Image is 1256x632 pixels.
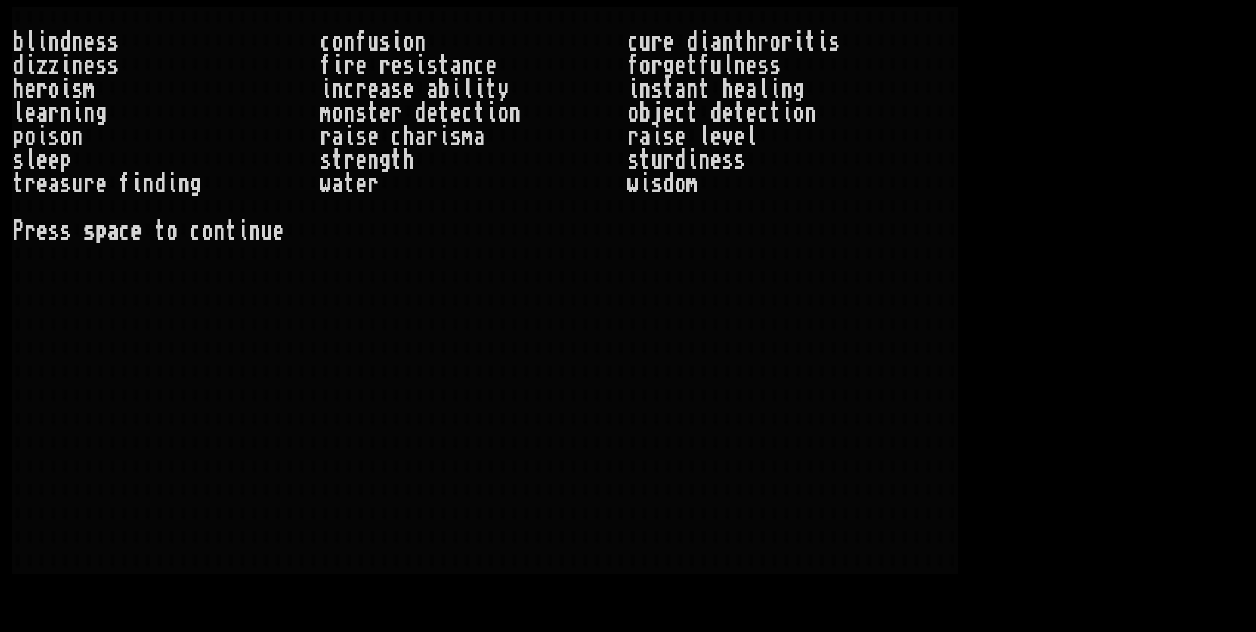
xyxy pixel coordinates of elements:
[320,54,332,78] div: f
[379,78,391,101] div: a
[438,125,450,148] div: i
[119,219,131,243] div: c
[344,30,355,54] div: n
[72,54,83,78] div: n
[474,78,485,101] div: i
[474,54,485,78] div: c
[367,30,379,54] div: u
[83,54,95,78] div: e
[663,78,675,101] div: t
[60,148,72,172] div: p
[415,54,426,78] div: i
[367,148,379,172] div: n
[332,148,344,172] div: t
[485,54,497,78] div: e
[154,172,166,196] div: d
[639,101,651,125] div: b
[793,30,805,54] div: i
[438,54,450,78] div: t
[793,78,805,101] div: g
[698,30,710,54] div: i
[36,219,48,243] div: e
[36,54,48,78] div: z
[415,101,426,125] div: d
[131,172,143,196] div: i
[426,54,438,78] div: s
[83,172,95,196] div: r
[651,78,663,101] div: s
[734,101,746,125] div: t
[769,101,781,125] div: t
[450,78,462,101] div: i
[805,30,817,54] div: t
[344,172,355,196] div: t
[332,54,344,78] div: i
[12,30,24,54] div: b
[627,172,639,196] div: w
[24,30,36,54] div: l
[379,54,391,78] div: r
[154,219,166,243] div: t
[627,148,639,172] div: s
[686,30,698,54] div: d
[450,54,462,78] div: a
[734,148,746,172] div: s
[391,148,403,172] div: t
[651,148,663,172] div: u
[178,172,190,196] div: n
[166,172,178,196] div: i
[710,148,722,172] div: e
[675,148,686,172] div: d
[403,148,415,172] div: h
[131,219,143,243] div: e
[391,125,403,148] div: c
[355,78,367,101] div: r
[320,101,332,125] div: m
[485,78,497,101] div: t
[379,148,391,172] div: g
[143,172,154,196] div: n
[391,54,403,78] div: e
[48,172,60,196] div: a
[746,30,757,54] div: h
[95,101,107,125] div: g
[367,101,379,125] div: t
[781,78,793,101] div: n
[83,78,95,101] div: m
[462,54,474,78] div: n
[12,219,24,243] div: P
[403,78,415,101] div: e
[639,54,651,78] div: o
[769,78,781,101] div: i
[675,54,686,78] div: e
[119,172,131,196] div: f
[12,172,24,196] div: t
[746,101,757,125] div: e
[24,148,36,172] div: l
[60,125,72,148] div: o
[627,30,639,54] div: c
[651,54,663,78] div: r
[415,125,426,148] div: a
[828,30,840,54] div: s
[474,101,485,125] div: t
[12,78,24,101] div: h
[663,101,675,125] div: e
[60,78,72,101] div: i
[355,125,367,148] div: s
[627,101,639,125] div: o
[320,30,332,54] div: c
[332,30,344,54] div: o
[320,172,332,196] div: w
[60,30,72,54] div: d
[663,30,675,54] div: e
[60,54,72,78] div: i
[710,54,722,78] div: u
[391,30,403,54] div: i
[734,78,746,101] div: e
[462,78,474,101] div: l
[36,101,48,125] div: a
[722,54,734,78] div: l
[12,148,24,172] div: s
[639,148,651,172] div: t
